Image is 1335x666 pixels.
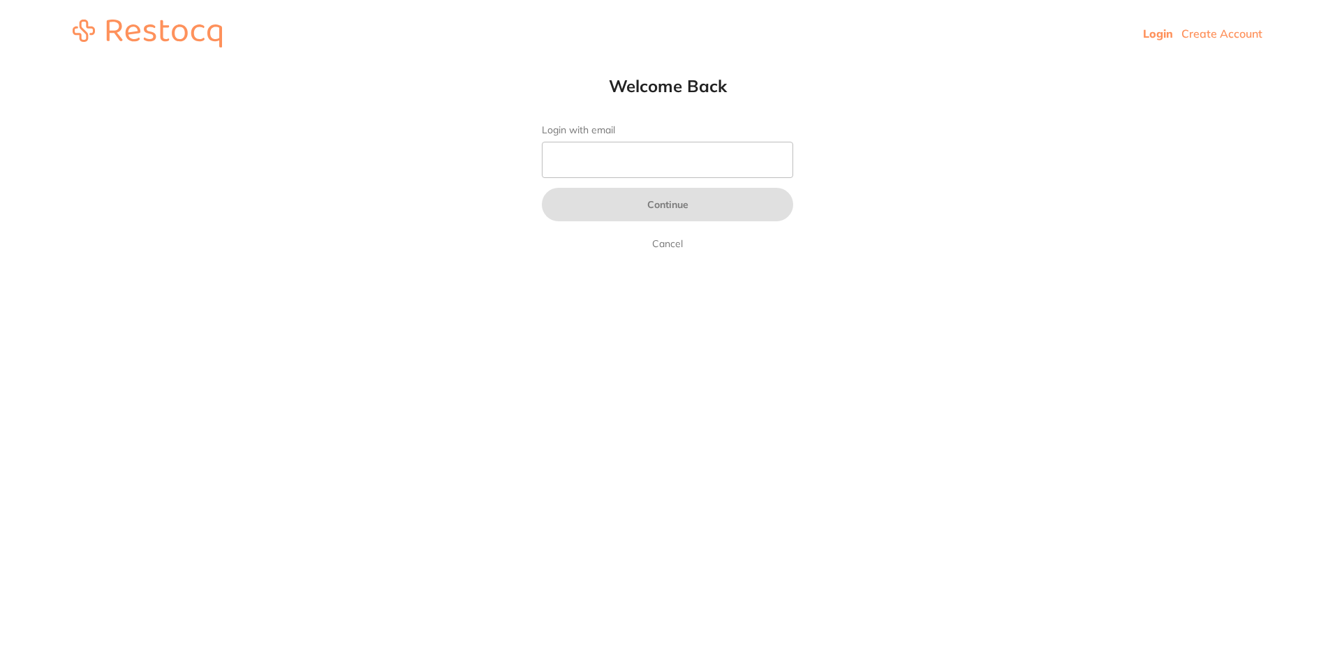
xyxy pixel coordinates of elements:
[73,20,222,47] img: restocq_logo.svg
[514,75,821,96] h1: Welcome Back
[649,235,686,252] a: Cancel
[1143,27,1173,40] a: Login
[542,188,793,221] button: Continue
[542,124,793,136] label: Login with email
[1181,27,1262,40] a: Create Account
